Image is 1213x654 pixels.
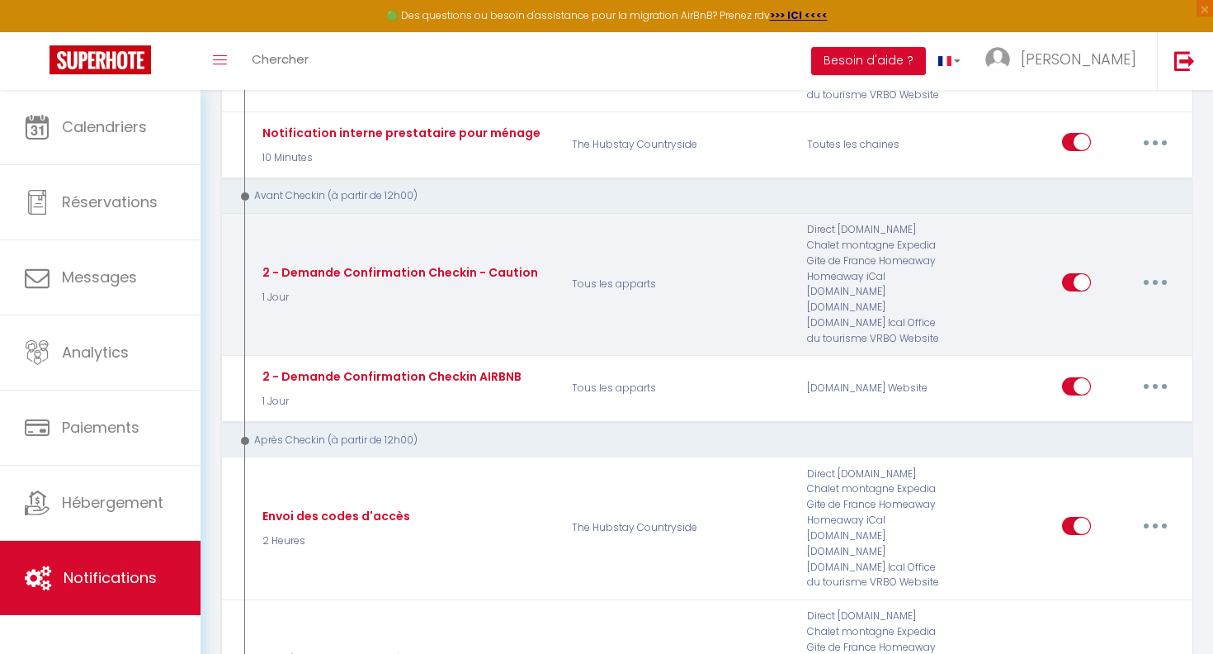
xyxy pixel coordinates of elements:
span: Chercher [252,50,309,68]
p: 2 Heures [258,533,410,549]
a: >>> ICI <<<< [770,8,828,22]
div: Notification interne prestataire pour ménage [258,124,540,142]
div: Direct [DOMAIN_NAME] Chalet montagne Expedia Gite de France Homeaway Homeaway iCal [DOMAIN_NAME] ... [796,222,953,347]
div: 2 - Demande Confirmation Checkin - Caution [258,263,538,282]
span: Paiements [62,417,139,438]
div: Envoi des codes d'accès [258,507,410,525]
span: Messages [62,267,137,287]
p: The Hubstay Countryside [561,467,796,591]
p: 1 Jour [258,394,522,410]
p: Tous les apparts [561,222,796,347]
span: Réservations [62,192,158,212]
p: The Hubstay Countryside [561,121,796,168]
div: 2 - Demande Confirmation Checkin AIRBNB [258,367,522,386]
img: logout [1174,50,1195,71]
p: Tous les apparts [561,365,796,413]
div: Toutes les chaines [796,121,953,168]
span: Calendriers [62,116,147,137]
p: 10 Minutes [258,150,540,166]
a: Chercher [239,32,321,90]
span: Hébergement [62,492,163,513]
span: [PERSON_NAME] [1021,49,1136,69]
p: 1 Jour [258,290,538,306]
span: Notifications [64,567,157,588]
div: Direct [DOMAIN_NAME] Chalet montagne Expedia Gite de France Homeaway Homeaway iCal [DOMAIN_NAME] ... [796,467,953,591]
a: ... [PERSON_NAME] [973,32,1157,90]
button: Besoin d'aide ? [811,47,926,75]
span: Analytics [62,342,129,363]
div: Après Checkin (à partir de 12h00) [236,433,1159,448]
div: Avant Checkin (à partir de 12h00) [236,188,1159,204]
img: ... [985,47,1010,72]
div: [DOMAIN_NAME] Website [796,365,953,413]
img: Super Booking [50,45,151,74]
